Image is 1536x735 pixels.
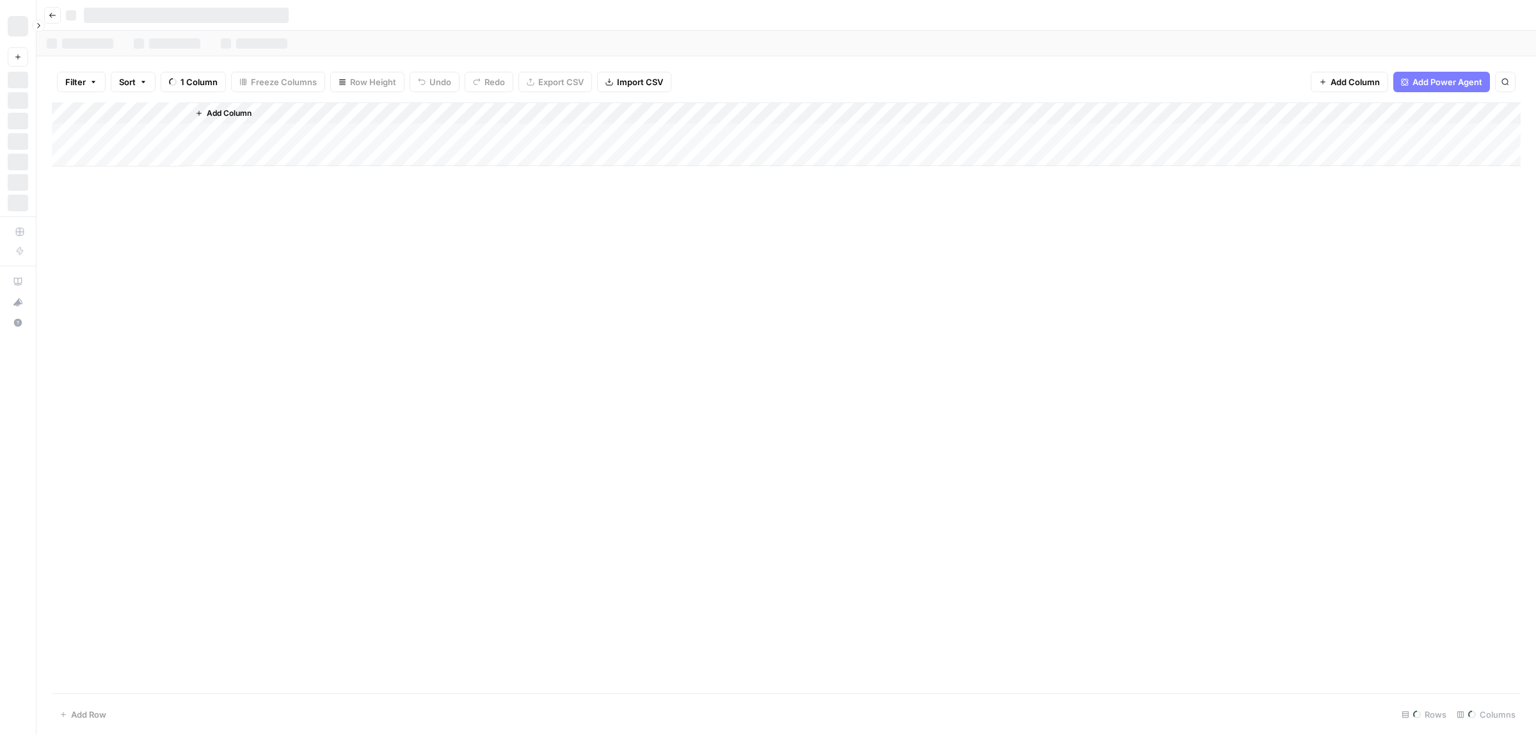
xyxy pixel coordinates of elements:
span: 1 Column [180,76,218,88]
div: Rows [1396,704,1452,725]
div: Columns [1452,704,1521,725]
button: Add Row [52,704,114,725]
span: Add Power Agent [1412,76,1482,88]
button: Freeze Columns [231,72,325,92]
span: Import CSV [617,76,663,88]
button: Redo [465,72,513,92]
button: Row Height [330,72,404,92]
span: Row Height [350,76,396,88]
button: Filter [57,72,106,92]
span: Redo [484,76,505,88]
span: Export CSV [538,76,584,88]
span: Add Column [1331,76,1380,88]
button: Add Column [1311,72,1388,92]
button: Help + Support [8,312,28,333]
button: 1 Column [161,72,226,92]
span: Add Row [71,708,106,721]
button: What's new? [8,292,28,312]
span: Undo [429,76,451,88]
button: Import CSV [597,72,671,92]
span: Filter [65,76,86,88]
span: Add Column [207,108,252,119]
span: Sort [119,76,136,88]
button: Add Column [190,105,257,122]
span: Freeze Columns [251,76,317,88]
button: Sort [111,72,156,92]
button: Add Power Agent [1393,72,1490,92]
button: Export CSV [518,72,592,92]
a: AirOps Academy [8,271,28,292]
button: Undo [410,72,460,92]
